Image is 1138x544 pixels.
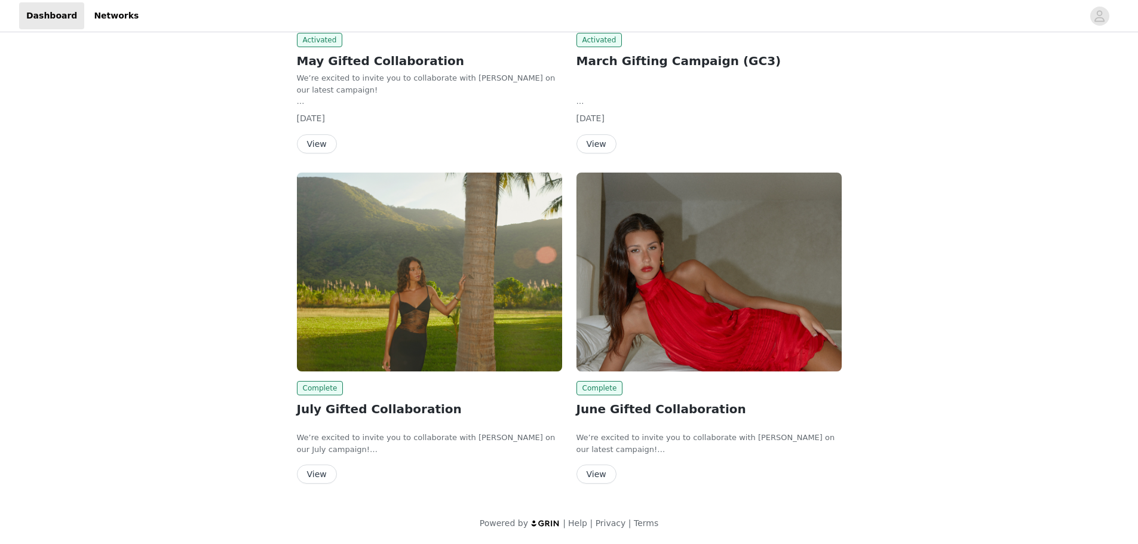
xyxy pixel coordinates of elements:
button: View [297,465,337,484]
span: Activated [576,33,622,47]
span: Complete [297,381,343,395]
p: We’re excited to invite you to collaborate with [PERSON_NAME] on our latest campaign! [576,432,842,455]
div: We’re excited to invite you to collaborate with [PERSON_NAME] on our latest campaign! [297,72,562,96]
a: View [297,470,337,479]
span: | [590,518,593,528]
p: We’re excited to invite you to collaborate with [PERSON_NAME] on our July campaign! [297,432,562,455]
a: View [576,470,616,479]
a: View [297,140,337,149]
a: Privacy [596,518,626,528]
span: Complete [576,381,623,395]
h2: March Gifting Campaign (GC3) [576,52,842,70]
a: View [576,140,616,149]
a: Dashboard [19,2,84,29]
h2: July Gifted Collaboration [297,400,562,418]
h2: June Gifted Collaboration [576,400,842,418]
span: | [563,518,566,528]
img: logo [530,520,560,527]
div: avatar [1094,7,1105,26]
a: Terms [634,518,658,528]
span: [DATE] [297,113,325,123]
img: Peppermayo USA [576,173,842,371]
button: View [576,134,616,153]
button: View [297,134,337,153]
img: Peppermayo USA [297,173,562,371]
a: Networks [87,2,146,29]
span: [DATE] [576,113,605,123]
span: Activated [297,33,343,47]
button: View [576,465,616,484]
span: | [628,518,631,528]
span: Powered by [480,518,528,528]
h2: May Gifted Collaboration [297,52,562,70]
a: Help [568,518,587,528]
